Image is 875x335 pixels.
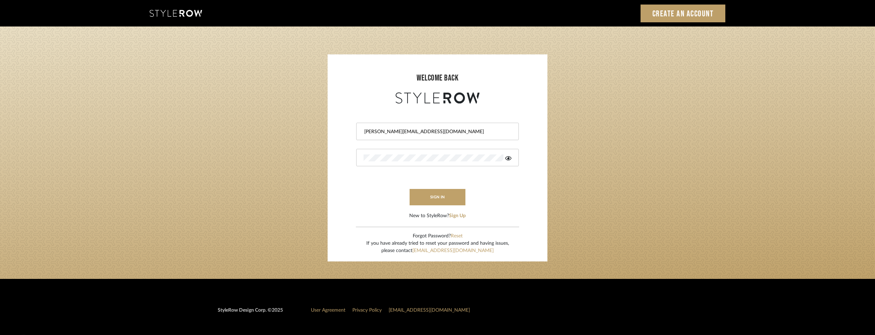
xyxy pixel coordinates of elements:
[366,233,509,240] div: Forgot Password?
[449,212,466,220] button: Sign Up
[364,128,510,135] input: Email Address
[641,5,726,22] a: Create an Account
[410,189,465,205] button: sign in
[451,233,463,240] button: Reset
[412,248,494,253] a: [EMAIL_ADDRESS][DOMAIN_NAME]
[389,308,470,313] a: [EMAIL_ADDRESS][DOMAIN_NAME]
[366,240,509,254] div: If you have already tried to reset your password and having issues, please contact
[409,212,466,220] div: New to StyleRow?
[335,72,540,84] div: welcome back
[218,307,283,320] div: StyleRow Design Corp. ©2025
[352,308,382,313] a: Privacy Policy
[311,308,345,313] a: User Agreement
